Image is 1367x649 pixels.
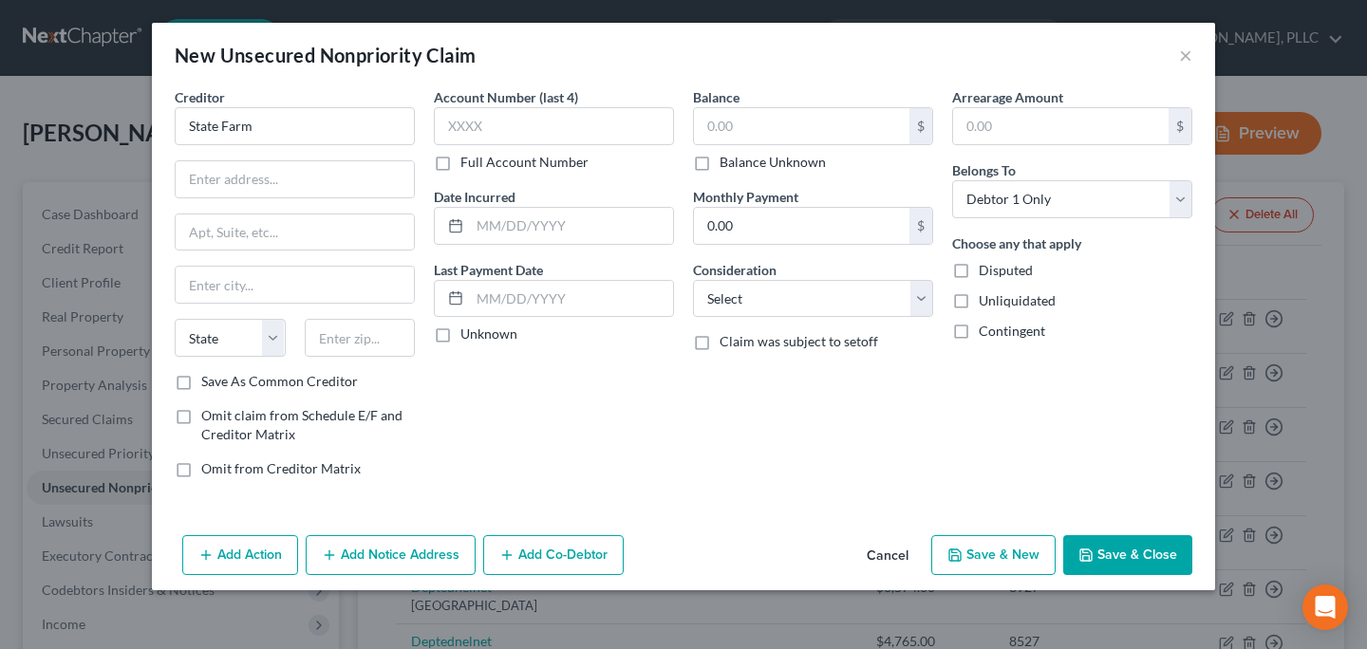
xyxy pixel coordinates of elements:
[434,187,515,207] label: Date Incurred
[305,319,416,357] input: Enter zip...
[201,407,403,442] span: Omit claim from Schedule E/F and Creditor Matrix
[1169,108,1191,144] div: $
[1063,535,1192,575] button: Save & Close
[909,208,932,244] div: $
[434,107,674,145] input: XXXX
[693,87,740,107] label: Balance
[979,262,1033,278] span: Disputed
[175,42,476,68] div: New Unsecured Nonpriority Claim
[470,281,673,317] input: MM/DD/YYYY
[952,162,1016,178] span: Belongs To
[693,187,798,207] label: Monthly Payment
[460,324,517,343] label: Unknown
[909,108,932,144] div: $
[720,153,826,172] label: Balance Unknown
[434,87,578,107] label: Account Number (last 4)
[720,333,878,349] span: Claim was subject to setoff
[979,323,1045,339] span: Contingent
[694,108,909,144] input: 0.00
[483,535,624,575] button: Add Co-Debtor
[176,267,414,303] input: Enter city...
[952,87,1063,107] label: Arrearage Amount
[182,535,298,575] button: Add Action
[175,107,415,145] input: Search creditor by name...
[852,537,924,575] button: Cancel
[952,233,1081,253] label: Choose any that apply
[931,535,1056,575] button: Save & New
[460,153,589,172] label: Full Account Number
[176,161,414,197] input: Enter address...
[176,214,414,250] input: Apt, Suite, etc...
[1179,44,1192,66] button: ×
[201,372,358,391] label: Save As Common Creditor
[306,535,476,575] button: Add Notice Address
[979,292,1056,308] span: Unliquidated
[434,260,543,280] label: Last Payment Date
[693,260,777,280] label: Consideration
[694,208,909,244] input: 0.00
[470,208,673,244] input: MM/DD/YYYY
[175,89,225,105] span: Creditor
[201,460,361,476] span: Omit from Creditor Matrix
[953,108,1169,144] input: 0.00
[1302,584,1348,630] div: Open Intercom Messenger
